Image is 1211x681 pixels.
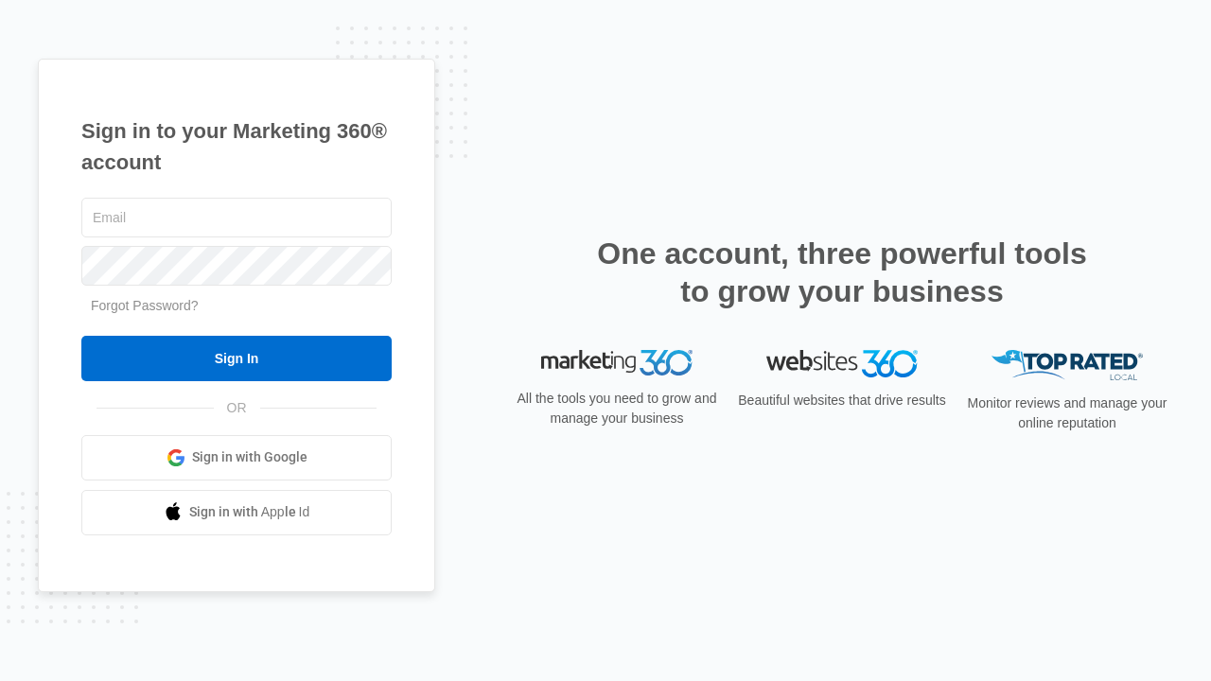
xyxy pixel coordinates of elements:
[961,393,1173,433] p: Monitor reviews and manage your online reputation
[766,350,918,377] img: Websites 360
[91,298,199,313] a: Forgot Password?
[189,502,310,522] span: Sign in with Apple Id
[992,350,1143,381] img: Top Rated Local
[192,447,307,467] span: Sign in with Google
[214,398,260,418] span: OR
[81,115,392,178] h1: Sign in to your Marketing 360® account
[81,198,392,237] input: Email
[541,350,693,376] img: Marketing 360
[591,235,1093,310] h2: One account, three powerful tools to grow your business
[81,490,392,535] a: Sign in with Apple Id
[81,435,392,480] a: Sign in with Google
[511,389,723,428] p: All the tools you need to grow and manage your business
[736,391,948,410] p: Beautiful websites that drive results
[81,336,392,381] input: Sign In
